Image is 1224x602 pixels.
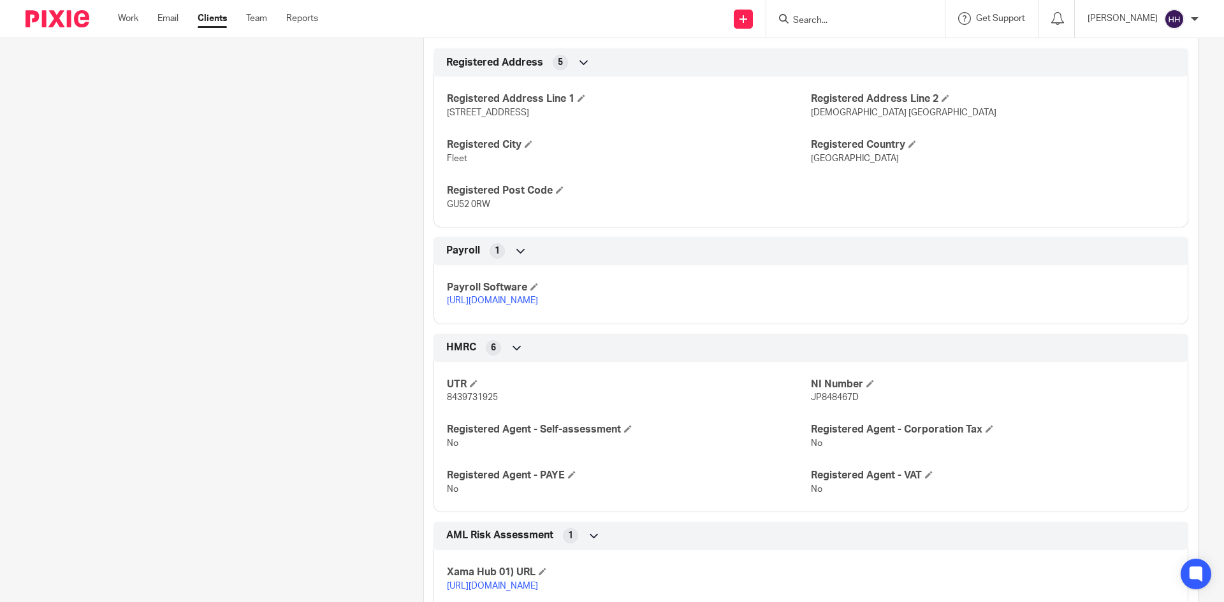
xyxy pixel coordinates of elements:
p: [PERSON_NAME] [1088,12,1158,25]
h4: UTR [447,378,811,391]
span: Get Support [976,14,1025,23]
span: 1 [568,529,573,542]
a: Work [118,12,138,25]
h4: NI Number [811,378,1175,391]
a: Email [157,12,178,25]
span: Payroll [446,244,480,257]
span: Registered Address [446,56,543,69]
span: [GEOGRAPHIC_DATA] [811,154,899,163]
h4: Registered Post Code [447,184,811,197]
a: [URL][DOMAIN_NAME] [447,582,538,591]
span: 8439731925 [447,393,498,402]
input: Search [792,15,907,27]
span: [DEMOGRAPHIC_DATA] [GEOGRAPHIC_DATA] [811,108,996,117]
img: Pixie [25,10,89,27]
h4: Registered Address Line 2 [811,92,1175,106]
h4: Registered Agent - PAYE [447,469,811,482]
h4: Registered Agent - VAT [811,469,1175,482]
span: No [447,485,458,494]
a: Team [246,12,267,25]
span: Fleet [447,154,467,163]
h4: Xama Hub 01) URL [447,566,811,579]
span: GU52 0RW [447,200,490,209]
span: No [811,439,822,448]
span: 1 [495,245,500,257]
img: svg%3E [1164,9,1184,29]
span: No [811,485,822,494]
h4: Registered Address Line 1 [447,92,811,106]
span: [STREET_ADDRESS] [447,108,529,117]
a: [URL][DOMAIN_NAME] [447,296,538,305]
span: No [447,439,458,448]
a: Clients [198,12,227,25]
h4: Registered City [447,138,811,152]
span: 5 [558,56,563,69]
h4: Registered Agent - Self-assessment [447,423,811,436]
h4: Registered Agent - Corporation Tax [811,423,1175,436]
a: Reports [286,12,318,25]
span: HMRC [446,341,476,354]
h4: Registered Country [811,138,1175,152]
span: AML Risk Assessment [446,529,553,542]
span: 6 [491,341,496,354]
h4: Payroll Software [447,281,811,294]
span: JP848467D [811,393,859,402]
